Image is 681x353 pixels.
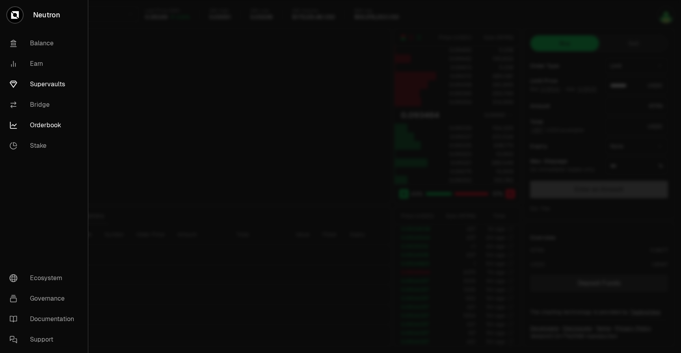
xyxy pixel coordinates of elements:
[3,136,85,156] a: Stake
[3,288,85,309] a: Governance
[3,329,85,350] a: Support
[3,95,85,115] a: Bridge
[3,74,85,95] a: Supervaults
[3,268,85,288] a: Ecosystem
[3,115,85,136] a: Orderbook
[3,33,85,54] a: Balance
[3,309,85,329] a: Documentation
[3,54,85,74] a: Earn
